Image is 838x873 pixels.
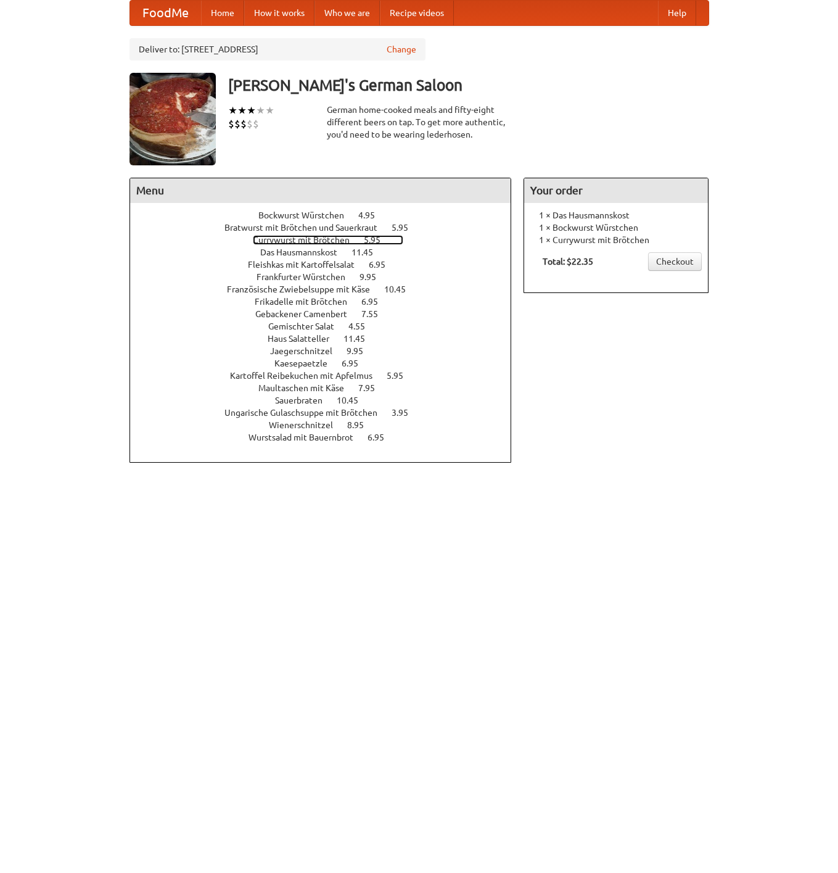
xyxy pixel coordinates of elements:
[258,210,398,220] a: Bockwurst Würstchen 4.95
[257,272,399,282] a: Frankfurter Würstchen 9.95
[240,117,247,131] li: $
[380,1,454,25] a: Recipe videos
[255,297,359,307] span: Frikadelle mit Brötchen
[230,371,426,381] a: Kartoffel Reibekuchen mit Apfelmus 5.95
[258,210,356,220] span: Bockwurst Würstchen
[270,346,345,356] span: Jaegerschnitzel
[260,247,396,257] a: Das Hausmannskost 11.45
[361,297,390,307] span: 6.95
[392,408,421,418] span: 3.95
[392,223,421,233] span: 5.95
[228,73,709,97] h3: [PERSON_NAME]'s German Saloon
[258,383,356,393] span: Maultaschen mit Käse
[224,408,431,418] a: Ungarische Gulaschsuppe mit Brötchen 3.95
[130,1,201,25] a: FoodMe
[247,117,253,131] li: $
[230,371,385,381] span: Kartoffel Reibekuchen mit Apfelmus
[269,420,345,430] span: Wienerschnitzel
[268,334,342,344] span: Haus Salatteller
[359,272,388,282] span: 9.95
[274,358,340,368] span: Kaesepaetzle
[530,221,702,234] li: 1 × Bockwurst Würstchen
[237,104,247,117] li: ★
[351,247,385,257] span: 11.45
[347,420,376,430] span: 8.95
[244,1,314,25] a: How it works
[530,234,702,246] li: 1 × Currywurst mit Brötchen
[248,260,367,270] span: Fleishkas mit Kartoffelsalat
[347,346,376,356] span: 9.95
[342,358,371,368] span: 6.95
[275,395,381,405] a: Sauerbraten 10.45
[224,223,431,233] a: Bratwurst mit Brötchen und Sauerkraut 5.95
[228,117,234,131] li: $
[249,432,407,442] a: Wurstsalad mit Bauernbrot 6.95
[255,309,359,319] span: Gebackener Camenbert
[348,321,377,331] span: 4.55
[369,260,398,270] span: 6.95
[255,297,401,307] a: Frikadelle mit Brötchen 6.95
[343,334,377,344] span: 11.45
[387,43,416,56] a: Change
[268,321,388,331] a: Gemischter Salat 4.55
[253,117,259,131] li: $
[268,321,347,331] span: Gemischter Salat
[361,309,390,319] span: 7.55
[368,432,396,442] span: 6.95
[201,1,244,25] a: Home
[129,73,216,165] img: angular.jpg
[227,284,382,294] span: Französische Zwiebelsuppe mit Käse
[224,408,390,418] span: Ungarische Gulaschsuppe mit Brötchen
[249,432,366,442] span: Wurstsalad mit Bauernbrot
[543,257,593,267] b: Total: $22.35
[255,309,401,319] a: Gebackener Camenbert 7.55
[129,38,425,60] div: Deliver to: [STREET_ADDRESS]
[270,346,386,356] a: Jaegerschnitzel 9.95
[268,334,388,344] a: Haus Salatteller 11.45
[130,178,511,203] h4: Menu
[234,117,240,131] li: $
[524,178,708,203] h4: Your order
[658,1,696,25] a: Help
[253,235,403,245] a: Currywurst mit Brötchen 5.95
[228,104,237,117] li: ★
[265,104,274,117] li: ★
[227,284,429,294] a: Französische Zwiebelsuppe mit Käse 10.45
[364,235,393,245] span: 5.95
[358,210,387,220] span: 4.95
[648,252,702,271] a: Checkout
[256,104,265,117] li: ★
[248,260,408,270] a: Fleishkas mit Kartoffelsalat 6.95
[274,358,381,368] a: Kaesepaetzle 6.95
[253,235,362,245] span: Currywurst mit Brötchen
[530,209,702,221] li: 1 × Das Hausmannskost
[314,1,380,25] a: Who we are
[247,104,256,117] li: ★
[327,104,512,141] div: German home-cooked meals and fifty-eight different beers on tap. To get more authentic, you'd nee...
[275,395,335,405] span: Sauerbraten
[384,284,418,294] span: 10.45
[224,223,390,233] span: Bratwurst mit Brötchen und Sauerkraut
[257,272,358,282] span: Frankfurter Würstchen
[358,383,387,393] span: 7.95
[260,247,350,257] span: Das Hausmannskost
[269,420,387,430] a: Wienerschnitzel 8.95
[258,383,398,393] a: Maultaschen mit Käse 7.95
[387,371,416,381] span: 5.95
[337,395,371,405] span: 10.45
